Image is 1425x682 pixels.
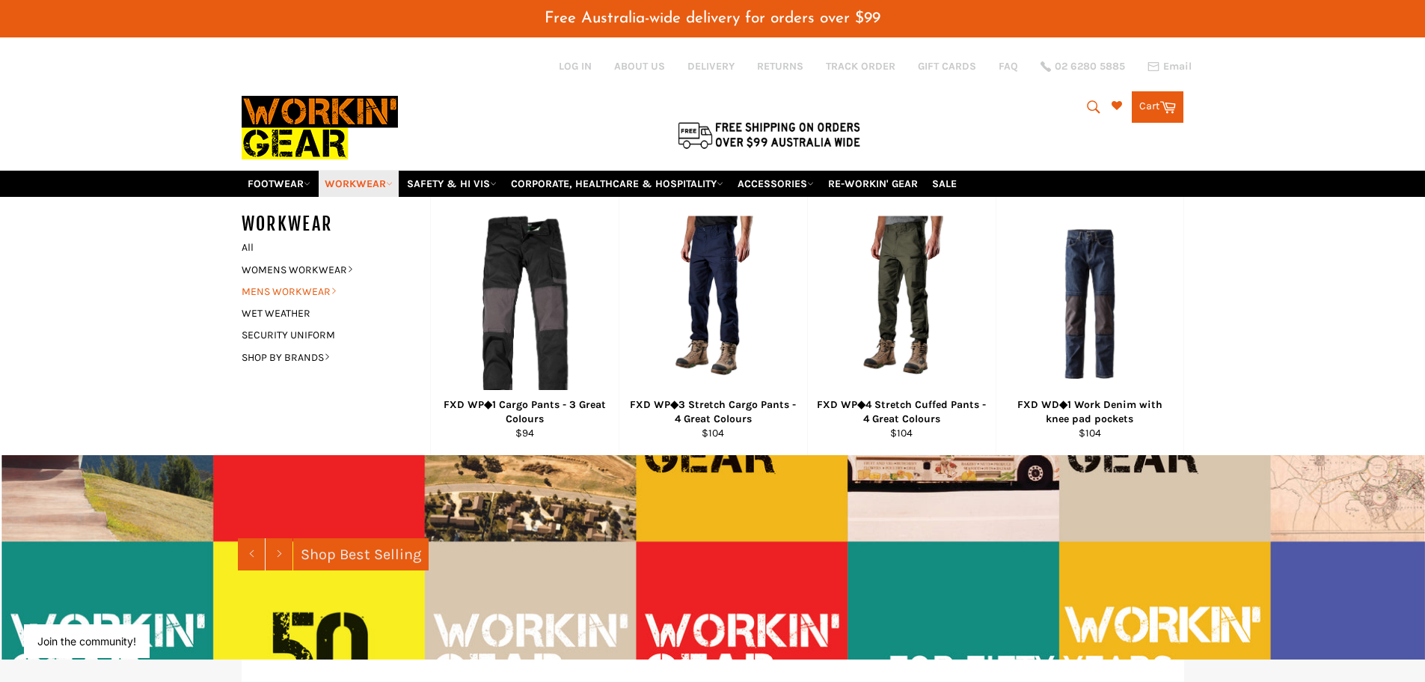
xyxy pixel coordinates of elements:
[807,197,996,455] a: FXD WP◆4 Stretch Cuffed Pants - 4 Great Colours - Workin' Gear FXD WP◆4 Stretch Cuffed Pants - 4 ...
[1055,61,1125,72] span: 02 6280 5885
[999,59,1018,73] a: FAQ
[1015,229,1165,379] img: FXD WD◆1 Work Denim with knee pad pockets - Workin' Gear
[234,281,415,302] a: MENS WORKWEAR
[822,171,924,197] a: RE-WORKIN' GEAR
[1005,426,1174,440] div: $104
[628,398,797,427] div: FXD WP◆3 Stretch Cargo Pants - 4 Great Colours
[545,10,880,26] span: Free Australia-wide delivery for orders over $99
[1041,61,1125,72] a: 02 6280 5885
[1147,61,1192,73] a: Email
[817,398,986,427] div: FXD WP◆4 Stretch Cuffed Pants - 4 Great Colours
[37,635,136,648] button: Join the community!
[505,171,729,197] a: CORPORATE, HEALTHCARE & HOSPITALITY
[430,197,619,455] a: FXD WP◆1 Cargo Pants - 4 Great Colours - Workin' Gear FXD WP◆1 Cargo Pants - 3 Great Colours $94
[242,85,398,170] img: Workin Gear leaders in Workwear, Safety Boots, PPE, Uniforms. Australia's No.1 in Workwear
[614,59,665,73] a: ABOUT US
[559,60,592,73] a: Log in
[234,324,415,346] a: SECURITY UNIFORM
[440,426,609,440] div: $94
[1163,61,1192,72] span: Email
[655,216,772,392] img: FXD WP◆3 Stretch Cargo Pants - 4 Great Colours - Workin' Gear
[918,59,976,73] a: GIFT CARDS
[675,119,862,150] img: Flat $9.95 shipping Australia wide
[242,212,430,237] h5: WORKWEAR
[234,302,415,324] a: WET WEATHER
[401,171,503,197] a: SAFETY & HI VIS
[732,171,820,197] a: ACCESSORIES
[319,171,399,197] a: WORKWEAR
[242,171,316,197] a: FOOTWEAR
[477,216,571,392] img: FXD WP◆1 Cargo Pants - 4 Great Colours - Workin' Gear
[234,347,415,368] a: SHOP BY BRANDS
[687,59,735,73] a: DELIVERY
[1132,91,1183,123] a: Cart
[440,398,609,427] div: FXD WP◆1 Cargo Pants - 3 Great Colours
[293,538,429,570] a: Shop Best Selling
[757,59,803,73] a: RETURNS
[817,426,986,440] div: $104
[628,426,797,440] div: $104
[843,216,960,392] img: FXD WP◆4 Stretch Cuffed Pants - 4 Great Colours - Workin' Gear
[826,59,895,73] a: TRACK ORDER
[619,197,807,455] a: FXD WP◆3 Stretch Cargo Pants - 4 Great Colours - Workin' Gear FXD WP◆3 Stretch Cargo Pants - 4 Gr...
[926,171,963,197] a: SALE
[234,259,415,281] a: WOMENS WORKWEAR
[1005,398,1174,427] div: FXD WD◆1 Work Denim with knee pad pockets
[234,237,430,258] a: All
[996,197,1184,455] a: FXD WD◆1 Work Denim with knee pad pockets - Workin' Gear FXD WD◆1 Work Denim with knee pad pocket...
